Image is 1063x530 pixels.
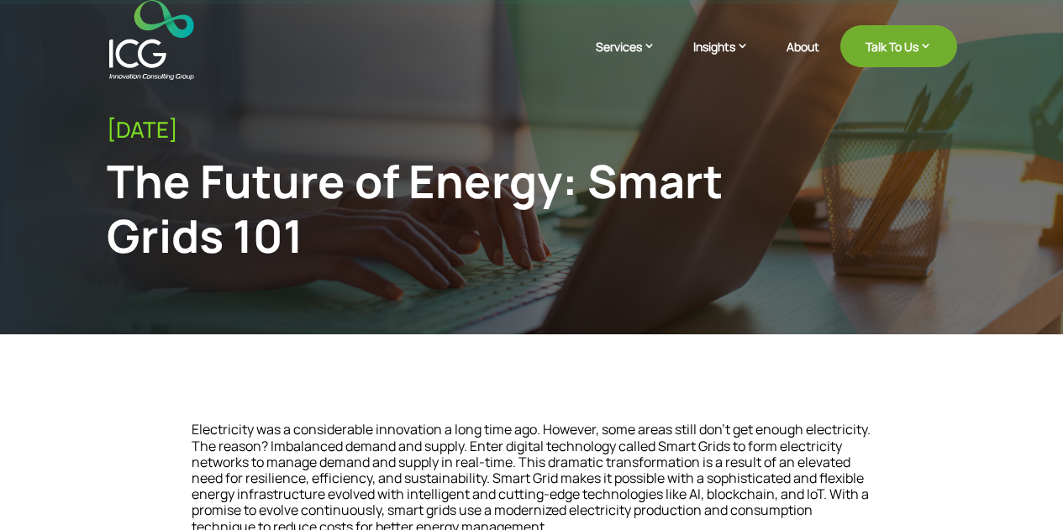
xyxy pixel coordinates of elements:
[693,38,766,80] a: Insights
[107,154,761,263] div: The Future of Energy: Smart Grids 101
[840,25,957,67] a: Talk To Us
[596,38,672,80] a: Services
[107,117,957,143] div: [DATE]
[787,40,819,80] a: About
